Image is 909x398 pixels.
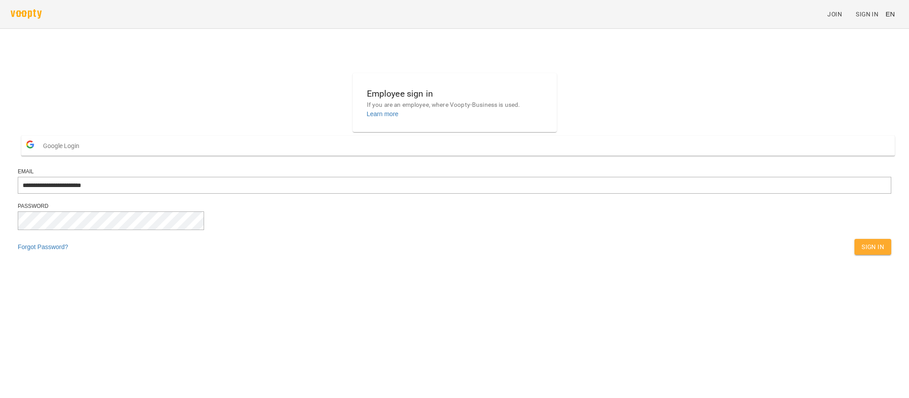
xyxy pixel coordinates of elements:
a: Forgot Password? [18,243,68,250]
div: Password [18,203,891,210]
span: Sign In [862,242,884,252]
a: Learn more [367,110,399,117]
button: EN [882,6,898,22]
button: Google Login [21,136,895,156]
div: Email [18,168,891,176]
p: If you are an employee, where Voopty-Business is used. [367,101,543,109]
span: Sign In [856,9,878,20]
span: EN [885,9,895,19]
button: Employee sign inIf you are an employee, where Voopty-Business is used.Learn more [360,80,550,125]
span: Join [827,9,842,20]
img: voopty.png [11,9,42,19]
span: Google Login [43,137,84,155]
a: Join [824,6,852,22]
h6: Employee sign in [367,87,543,101]
button: Sign In [854,239,891,255]
a: Sign In [852,6,882,22]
